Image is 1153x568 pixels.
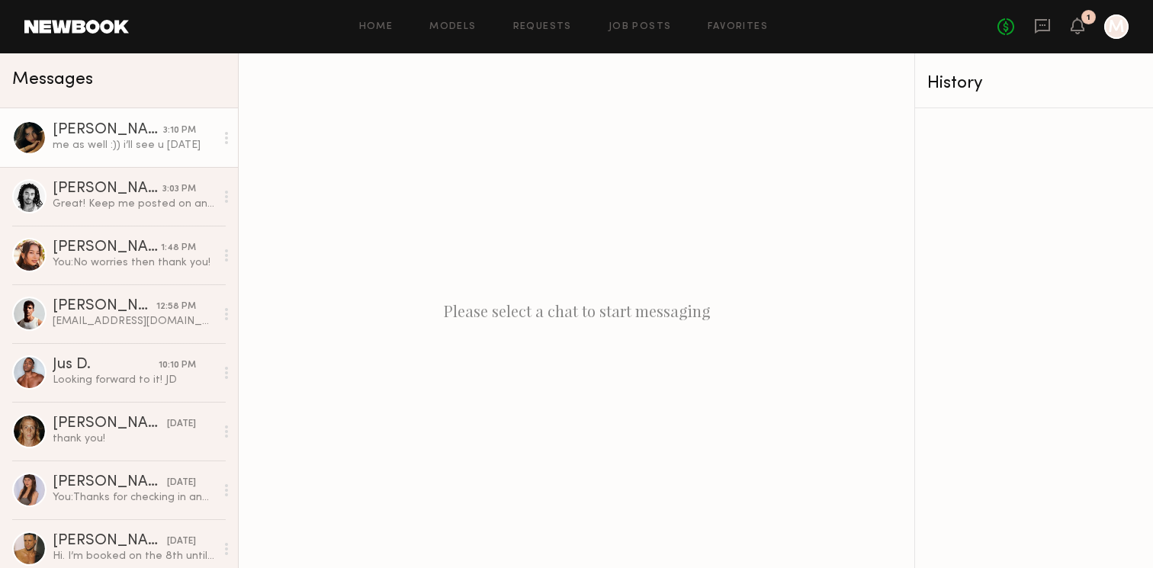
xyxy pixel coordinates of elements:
[53,416,167,432] div: [PERSON_NAME]
[53,358,159,373] div: Jus D.
[167,417,196,432] div: [DATE]
[53,490,215,505] div: You: Thanks for checking in and yes we'd like to hold! Still confirming a few details with our cl...
[156,300,196,314] div: 12:58 PM
[162,182,196,197] div: 3:03 PM
[513,22,572,32] a: Requests
[53,475,167,490] div: [PERSON_NAME]
[1104,14,1129,39] a: M
[53,534,167,549] div: [PERSON_NAME]
[167,534,196,549] div: [DATE]
[53,240,161,255] div: [PERSON_NAME]
[161,241,196,255] div: 1:48 PM
[609,22,672,32] a: Job Posts
[53,255,215,270] div: You: No worries then thank you!
[359,22,393,32] a: Home
[53,432,215,446] div: thank you!
[53,181,162,197] div: [PERSON_NAME]
[12,71,93,88] span: Messages
[163,124,196,138] div: 3:10 PM
[53,123,163,138] div: [PERSON_NAME]
[53,314,215,329] div: [EMAIL_ADDRESS][DOMAIN_NAME]
[1087,14,1090,22] div: 1
[708,22,768,32] a: Favorites
[429,22,476,32] a: Models
[159,358,196,373] div: 10:10 PM
[167,476,196,490] div: [DATE]
[239,53,914,568] div: Please select a chat to start messaging
[927,75,1141,92] div: History
[53,138,215,152] div: me as well :)) i’ll see u [DATE]
[53,373,215,387] div: Looking forward to it! JD
[53,549,215,563] div: Hi. I’m booked on the 8th until 1pm
[53,197,215,211] div: Great! Keep me posted on anything that comes up in the meantime, but otherwise I’ll see y’all then!
[53,299,156,314] div: [PERSON_NAME]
